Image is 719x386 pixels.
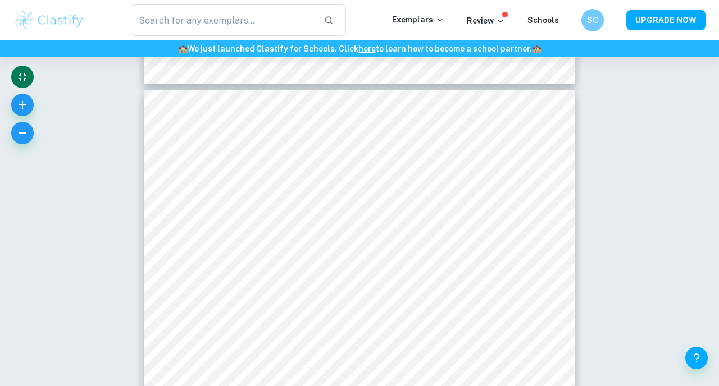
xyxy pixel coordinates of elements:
img: Clastify logo [13,9,85,31]
button: Help and Feedback [685,347,708,369]
input: Search for any exemplars... [131,4,315,36]
button: Exit fullscreen [11,66,34,88]
span: 🏫 [178,44,188,53]
button: UPGRADE NOW [626,10,706,30]
p: Review [467,15,505,27]
a: Schools [527,16,559,25]
a: here [358,44,376,53]
p: Exemplars [392,13,444,26]
h6: SC [586,14,599,26]
span: 🏫 [532,44,541,53]
button: SC [581,9,604,31]
h6: We just launched Clastify for Schools. Click to learn how to become a school partner. [2,43,717,55]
